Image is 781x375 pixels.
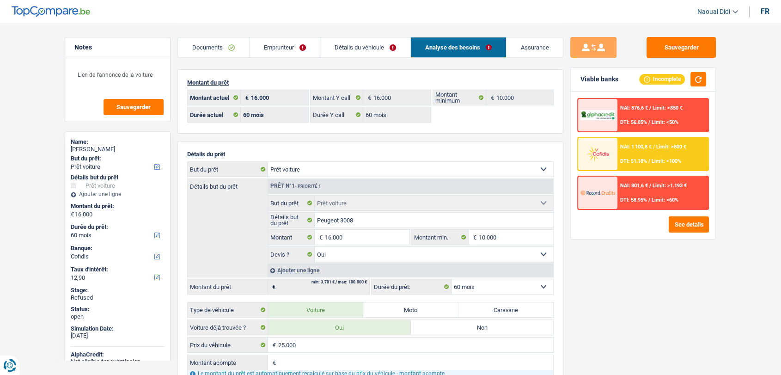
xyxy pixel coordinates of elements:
[697,8,730,16] span: Naoual Didi
[71,266,163,273] label: Taux d'intérêt:
[71,332,165,339] div: [DATE]
[639,74,685,84] div: Incomplete
[653,144,655,150] span: /
[268,279,278,294] span: €
[188,355,268,370] label: Montant acompte
[268,247,315,262] label: Devis ?
[311,107,364,122] label: Durée Y call
[268,338,278,352] span: €
[71,306,165,313] div: Status:
[653,105,683,111] span: Limit: >850 €
[71,138,165,146] div: Name:
[268,213,315,227] label: Détails but du prêt
[71,223,163,231] label: Durée du prêt:
[71,325,165,332] div: Simulation Date:
[74,43,161,51] h5: Notes
[188,302,268,317] label: Type de véhicule
[647,37,716,58] button: Sauvegarder
[104,99,164,115] button: Sauvegarder
[363,90,373,105] span: €
[71,358,165,365] div: Not eligible for submission
[268,183,323,189] div: Prêt n°1
[71,155,163,162] label: But du prêt:
[320,37,410,57] a: Détails du véhicule
[12,6,90,17] img: TopCompare Logo
[188,338,268,352] label: Prix du véhicule
[268,355,278,370] span: €
[620,158,647,164] span: DTI: 51.18%
[188,320,268,335] label: Voiture déjà trouvée ?
[241,90,251,105] span: €
[315,230,325,245] span: €
[580,184,615,201] img: Record Credits
[620,197,647,203] span: DTI: 58.95%
[311,280,367,284] div: min: 3.701 € / max: 100.000 €
[580,75,618,83] div: Viable banks
[71,287,165,294] div: Stage:
[187,79,554,86] p: Montant du prêt
[188,179,268,190] label: Détails but du prêt
[433,90,486,105] label: Montant minimum
[178,37,249,57] a: Documents
[71,211,74,218] span: €
[268,264,553,277] div: Ajouter une ligne
[71,191,165,197] div: Ajouter une ligne
[411,37,506,57] a: Analyse des besoins
[363,302,458,317] label: Moto
[188,162,268,177] label: But du prêt
[268,302,363,317] label: Voiture
[580,145,615,162] img: Cofidis
[656,144,686,150] span: Limit: >800 €
[469,230,479,245] span: €
[295,184,321,189] span: - Priorité 1
[116,104,151,110] span: Sauvegarder
[580,110,615,121] img: AlphaCredit
[653,183,687,189] span: Limit: >1.193 €
[71,146,165,153] div: [PERSON_NAME]
[669,216,709,233] button: See details
[761,7,769,16] div: fr
[71,351,165,358] div: AlphaCredit:
[372,279,452,294] label: Durée du prêt:
[71,294,165,301] div: Refused
[187,151,554,158] p: Détails du prêt
[412,230,468,245] label: Montant min.
[648,119,650,125] span: /
[649,105,651,111] span: /
[250,37,320,57] a: Emprunteur
[311,90,364,105] label: Montant Y call
[690,4,738,19] a: Naoual Didi
[188,279,268,294] label: Montant du prêt
[620,119,647,125] span: DTI: 56.85%
[652,158,681,164] span: Limit: <100%
[71,245,163,252] label: Banque:
[486,90,496,105] span: €
[71,203,163,210] label: Montant du prêt:
[652,197,678,203] span: Limit: <60%
[648,197,650,203] span: /
[506,37,563,57] a: Assurance
[188,90,241,105] label: Montant actuel
[620,105,648,111] span: NAI: 876,6 €
[652,119,678,125] span: Limit: <50%
[71,174,165,181] div: Détails but du prêt
[268,230,315,245] label: Montant
[268,196,315,210] label: But du prêt
[458,302,554,317] label: Caravane
[268,320,411,335] label: Oui
[188,107,241,122] label: Durée actuel
[620,144,652,150] span: NAI: 1 100,8 €
[411,320,554,335] label: Non
[71,313,165,320] div: open
[620,183,648,189] span: NAI: 801,6 €
[649,183,651,189] span: /
[648,158,650,164] span: /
